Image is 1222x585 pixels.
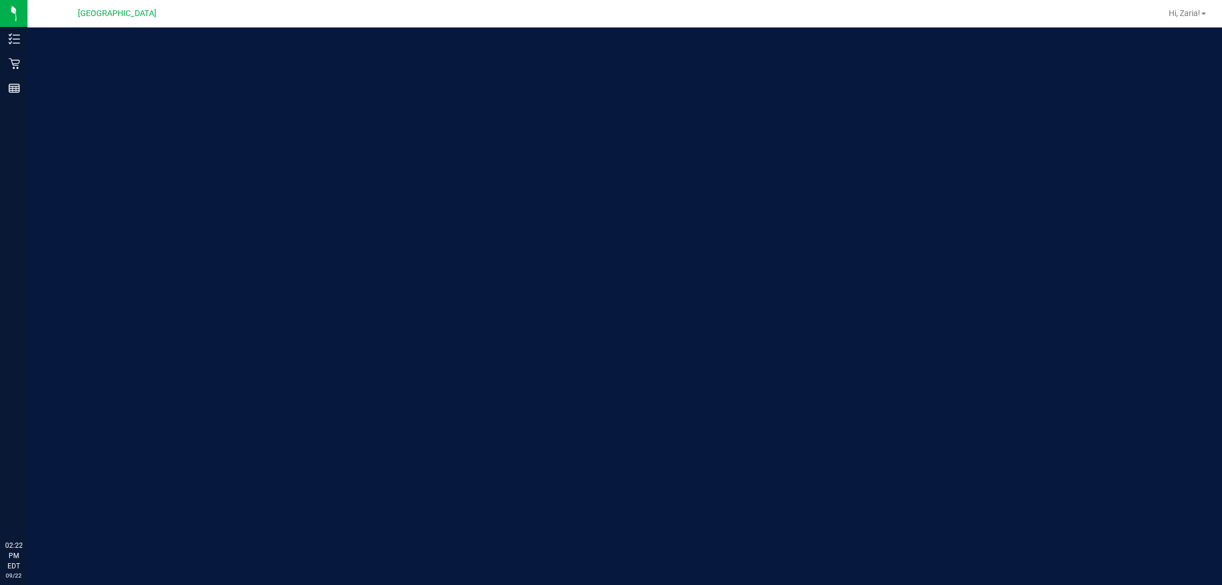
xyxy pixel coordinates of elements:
inline-svg: Inventory [9,33,20,45]
inline-svg: Reports [9,83,20,94]
inline-svg: Retail [9,58,20,69]
p: 09/22 [5,571,22,580]
span: [GEOGRAPHIC_DATA] [78,9,156,18]
p: 02:22 PM EDT [5,540,22,571]
span: Hi, Zaria! [1169,9,1200,18]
